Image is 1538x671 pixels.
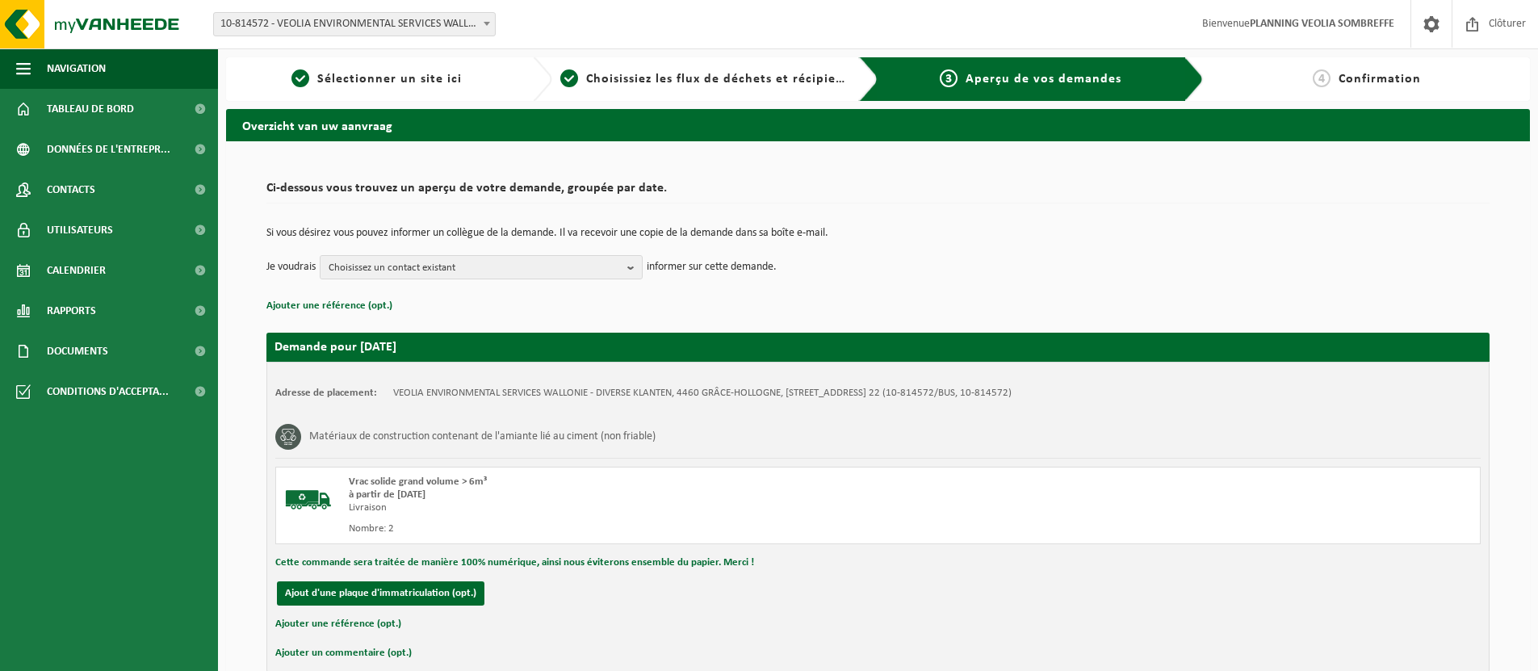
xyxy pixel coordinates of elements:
p: Je voudrais [266,255,316,279]
span: Rapports [47,291,96,331]
button: Choisissez un contact existant [320,255,643,279]
span: Vrac solide grand volume > 6m³ [349,476,487,487]
div: Nombre: 2 [349,522,943,535]
span: Tableau de bord [47,89,134,129]
span: Calendrier [47,250,106,291]
img: BL-SO-LV.png [284,476,333,524]
span: 2 [560,69,578,87]
span: 10-814572 - VEOLIA ENVIRONMENTAL SERVICES WALLONIE - DIVERSE KLANTEN - GRÂCE-HOLLOGNE [213,12,496,36]
td: VEOLIA ENVIRONMENTAL SERVICES WALLONIE - DIVERSE KLANTEN, 4460 GRÂCE-HOLLOGNE, [STREET_ADDRESS] 2... [393,387,1012,400]
button: Ajouter une référence (opt.) [275,614,401,635]
span: Aperçu de vos demandes [966,73,1121,86]
strong: PLANNING VEOLIA SOMBREFFE [1250,18,1394,30]
span: Choisissiez les flux de déchets et récipients [586,73,855,86]
span: Conditions d'accepta... [47,371,169,412]
a: 2Choisissiez les flux de déchets et récipients [560,69,846,89]
button: Ajouter une référence (opt.) [266,296,392,317]
span: Navigation [47,48,106,89]
button: Ajout d'une plaque d'immatriculation (opt.) [277,581,484,606]
strong: Adresse de placement: [275,388,377,398]
p: informer sur cette demande. [647,255,777,279]
h2: Overzicht van uw aanvraag [226,109,1530,140]
span: Confirmation [1339,73,1421,86]
span: 3 [940,69,958,87]
button: Cette commande sera traitée de manière 100% numérique, ainsi nous éviterons ensemble du papier. M... [275,552,754,573]
span: Sélectionner un site ici [317,73,462,86]
div: Livraison [349,501,943,514]
span: Contacts [47,170,95,210]
p: Si vous désirez vous pouvez informer un collègue de la demande. Il va recevoir une copie de la de... [266,228,1490,239]
span: Documents [47,331,108,371]
h2: Ci-dessous vous trouvez un aperçu de votre demande, groupée par date. [266,182,1490,203]
span: Choisissez un contact existant [329,256,621,280]
strong: Demande pour [DATE] [274,341,396,354]
button: Ajouter un commentaire (opt.) [275,643,412,664]
h3: Matériaux de construction contenant de l'amiante lié au ciment (non friable) [309,424,656,450]
a: 1Sélectionner un site ici [234,69,520,89]
span: 1 [291,69,309,87]
span: 10-814572 - VEOLIA ENVIRONMENTAL SERVICES WALLONIE - DIVERSE KLANTEN - GRÂCE-HOLLOGNE [214,13,495,36]
span: Utilisateurs [47,210,113,250]
strong: à partir de [DATE] [349,489,425,500]
span: 4 [1313,69,1331,87]
span: Données de l'entrepr... [47,129,170,170]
